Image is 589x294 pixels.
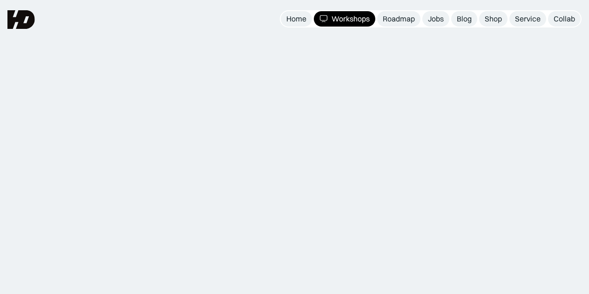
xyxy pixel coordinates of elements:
a: Jobs [422,11,449,27]
div: Service [515,14,541,24]
div: Collab [554,14,575,24]
a: Service [509,11,546,27]
div: Workshops [332,14,370,24]
div: Jobs [428,14,444,24]
a: Workshops [314,11,375,27]
div: Shop [485,14,502,24]
a: Home [281,11,312,27]
a: Collab [548,11,581,27]
a: Shop [479,11,508,27]
a: Roadmap [377,11,420,27]
div: Blog [457,14,472,24]
a: Blog [451,11,477,27]
div: Roadmap [383,14,415,24]
div: Home [286,14,306,24]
